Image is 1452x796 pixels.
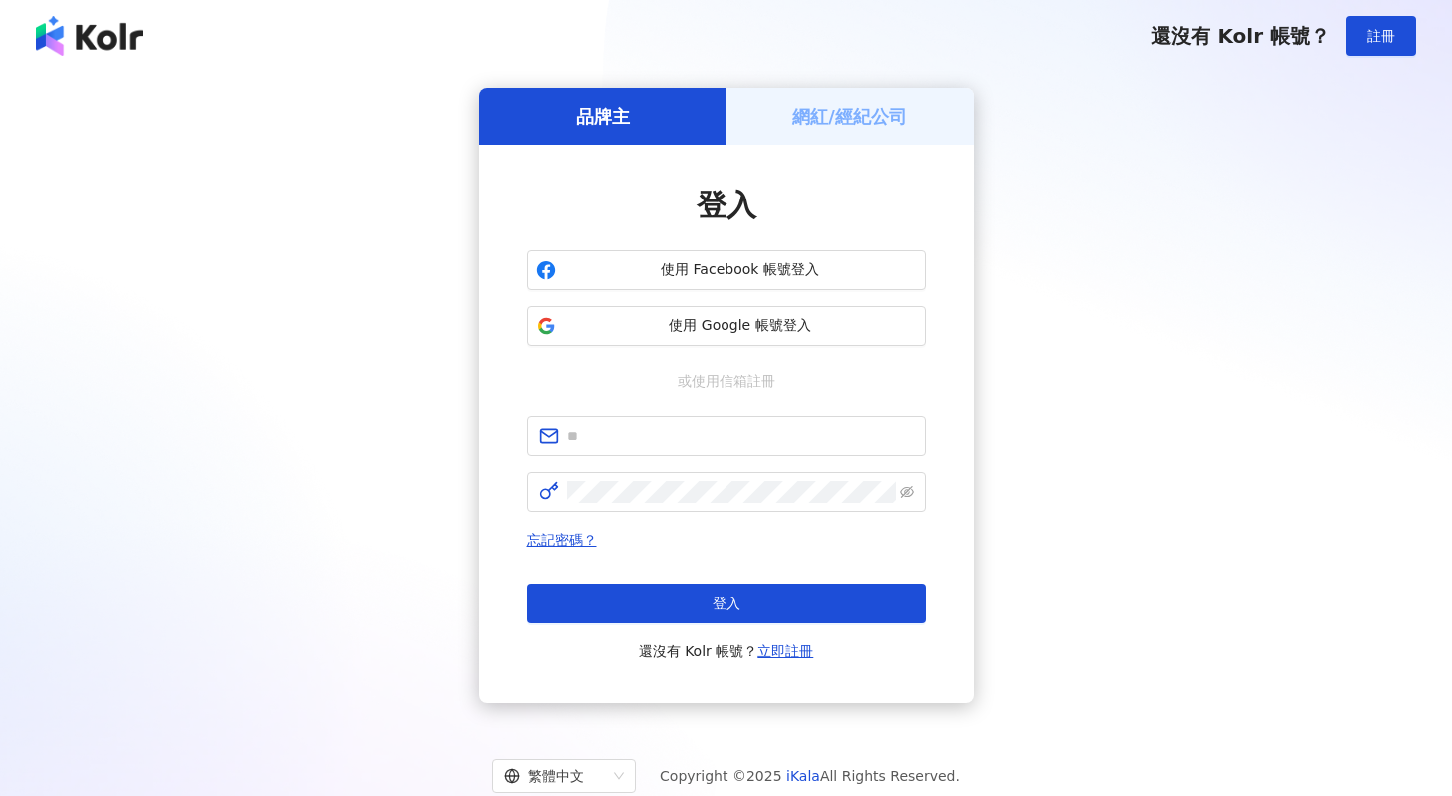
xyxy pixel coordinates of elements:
[786,768,820,784] a: iKala
[504,760,606,792] div: 繁體中文
[900,485,914,499] span: eye-invisible
[1151,24,1330,48] span: 還沒有 Kolr 帳號？
[564,260,917,280] span: 使用 Facebook 帳號登入
[576,104,630,129] h5: 品牌主
[527,306,926,346] button: 使用 Google 帳號登入
[527,532,597,548] a: 忘記密碼？
[713,596,740,611] span: 登入
[639,639,814,663] span: 還沒有 Kolr 帳號？
[36,16,143,56] img: logo
[697,188,756,222] span: 登入
[664,370,789,392] span: 或使用信箱註冊
[527,584,926,623] button: 登入
[660,764,960,788] span: Copyright © 2025 All Rights Reserved.
[564,316,917,336] span: 使用 Google 帳號登入
[1346,16,1416,56] button: 註冊
[527,250,926,290] button: 使用 Facebook 帳號登入
[1367,28,1395,44] span: 註冊
[792,104,907,129] h5: 網紅/經紀公司
[757,643,813,659] a: 立即註冊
